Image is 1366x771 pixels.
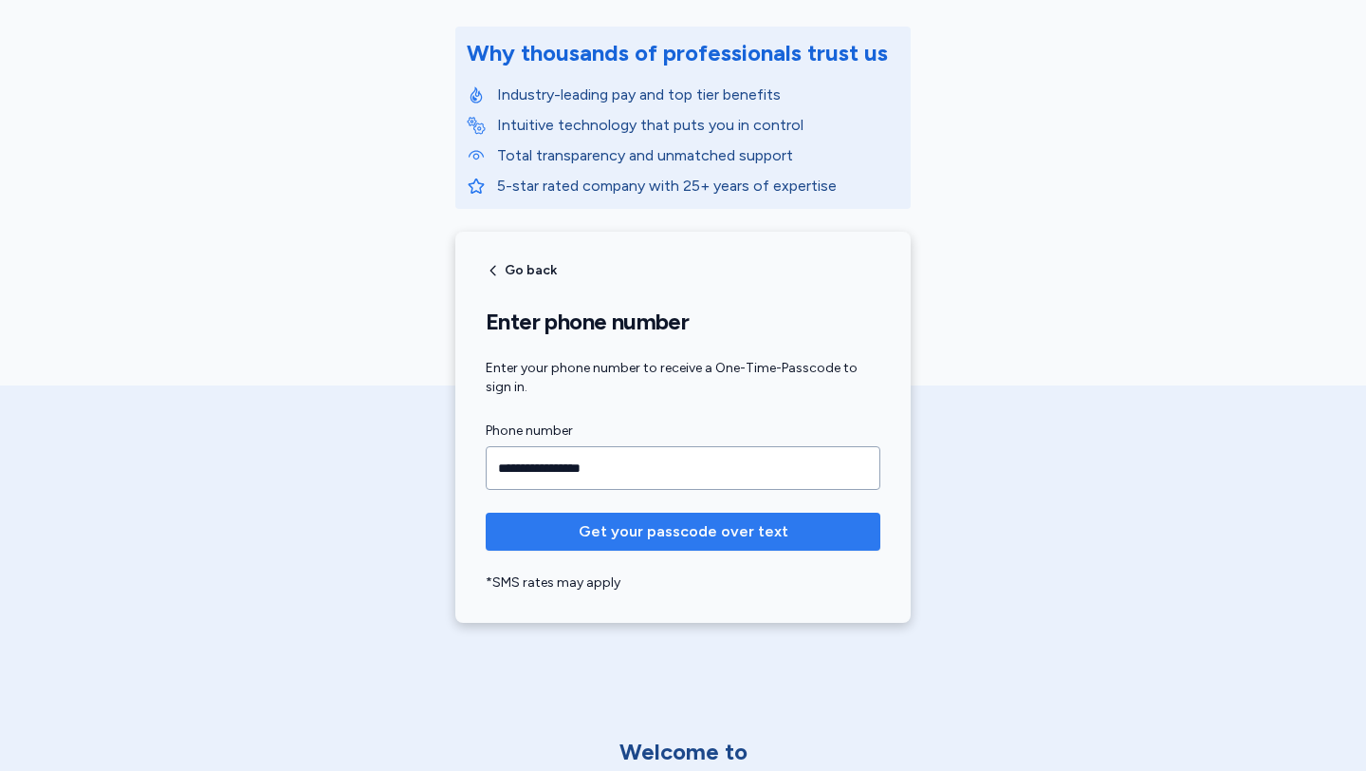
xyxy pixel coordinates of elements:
div: Why thousands of professionals trust us [467,38,888,68]
span: Get your passcode over text [579,520,788,543]
p: 5-star rated company with 25+ years of expertise [497,175,899,197]
h1: Enter phone number [486,308,880,336]
p: Total transparency and unmatched support [497,144,899,167]
span: Go back [505,264,557,277]
div: Enter your phone number to receive a One-Time-Passcode to sign in. [486,359,880,397]
div: *SMS rates may apply [486,574,880,592]
p: Intuitive technology that puts you in control [497,114,899,137]
input: Phone number [486,446,880,490]
button: Go back [486,263,557,278]
p: Industry-leading pay and top tier benefits [497,84,899,106]
div: Welcome to [484,737,882,767]
button: Get your passcode over text [486,513,880,551]
label: Phone number [486,420,880,442]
